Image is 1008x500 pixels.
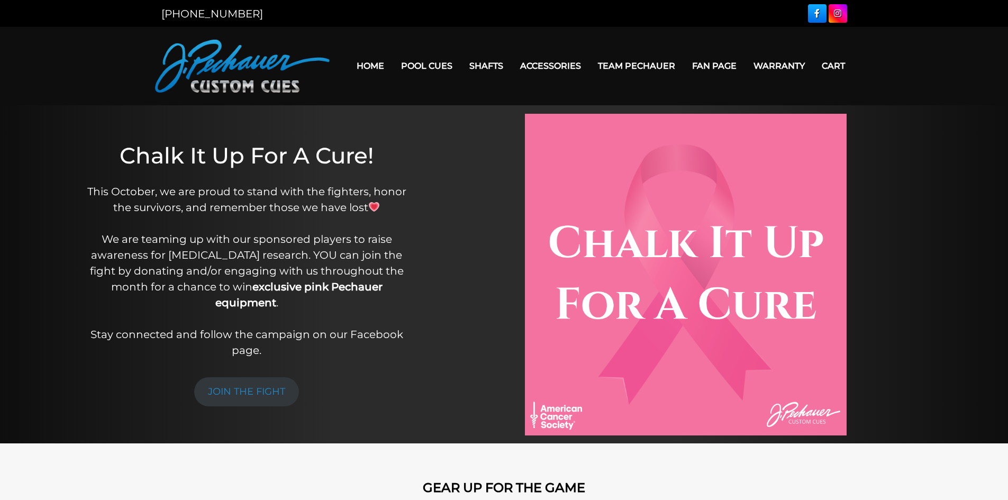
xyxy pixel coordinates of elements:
img: 💗 [369,202,379,212]
a: Pool Cues [393,52,461,79]
a: [PHONE_NUMBER] [161,7,263,20]
a: Fan Page [684,52,745,79]
h1: Chalk It Up For A Cure! [81,142,413,169]
a: Warranty [745,52,813,79]
a: Shafts [461,52,512,79]
strong: GEAR UP FOR THE GAME [423,480,585,495]
a: JOIN THE FIGHT [194,377,299,406]
a: Cart [813,52,853,79]
a: Accessories [512,52,589,79]
p: This October, we are proud to stand with the fighters, honor the survivors, and remember those we... [81,184,413,358]
strong: exclusive pink Pechauer equipment [215,280,383,309]
a: Home [348,52,393,79]
a: Team Pechauer [589,52,684,79]
img: Pechauer Custom Cues [155,40,330,93]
